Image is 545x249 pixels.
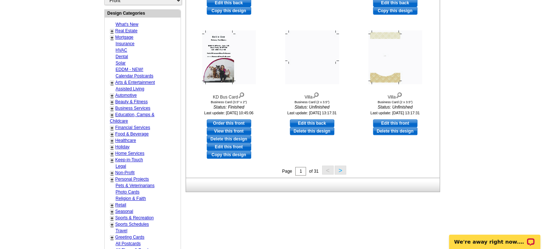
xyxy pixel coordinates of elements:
a: Legal [116,164,126,169]
a: Sports Schedules [115,222,149,227]
div: Business Card (2 x 3.5") [356,100,435,104]
a: Holiday [115,144,130,149]
a: + [111,151,114,157]
a: HVAC [116,48,127,53]
a: Mortgage [115,35,134,40]
a: + [111,93,114,99]
a: + [111,106,114,111]
a: Home Services [115,151,144,156]
a: + [111,125,114,131]
a: Healthcare [115,138,136,143]
div: KD Bus Card [190,91,268,100]
a: Automotive [115,93,137,98]
a: Delete this design [207,135,251,143]
a: Beauty & Fitness [115,99,148,104]
div: Villa [356,91,435,100]
a: Seasonal [115,209,133,214]
small: Last update: [DATE] 13:17:31 [287,111,337,115]
span: Page [282,169,292,174]
a: + [111,157,114,163]
a: Copy this design [373,7,417,15]
a: + [111,28,114,34]
a: Calendar Postcards [116,73,153,78]
a: All Postcards [116,241,141,246]
iframe: LiveChat chat widget [444,226,545,249]
img: Villa [368,30,422,84]
a: + [111,35,114,40]
div: Villa [273,91,352,100]
img: Villa [285,30,339,84]
div: Business Card (3.5" x 2") [190,100,268,104]
a: + [111,235,114,240]
a: + [111,99,114,105]
a: Religion & Faith [116,196,146,201]
a: Delete this design [373,127,417,135]
img: KD Bus Card [202,30,256,84]
img: view design details [238,91,245,99]
a: Keep-in-Touch [115,157,143,162]
a: View this front [207,127,251,135]
a: Delete this design [290,127,334,135]
small: Last update: [DATE] 10:45:06 [204,111,254,115]
a: + [111,222,114,228]
a: Personal Projects [115,177,149,182]
a: What's New [116,22,139,27]
a: use this design [290,119,334,127]
div: Business Card (2 x 3.5") [273,100,352,104]
a: + [111,215,114,221]
a: Photo Cards [116,190,140,195]
a: Assisted Living [116,86,144,91]
a: Insurance [116,41,135,46]
a: use this design [373,119,417,127]
a: + [111,170,114,176]
a: edit this design [207,143,251,151]
a: Dental [116,54,128,59]
a: EDDM - NEW! [116,67,143,72]
i: Status: Unfinished [356,104,435,110]
a: Arts & Entertainment [115,80,155,85]
a: Financial Services [115,125,150,130]
i: Status: Unfinished [273,104,352,110]
a: Pets & Veterinarians [116,183,155,188]
a: + [111,177,114,182]
div: Design Categories [105,10,181,16]
a: + [111,209,114,215]
a: use this design [207,119,251,127]
a: Business Services [115,106,150,111]
a: Solar [116,61,126,66]
a: Real Estate [115,28,138,33]
img: view design details [312,91,319,99]
a: + [111,138,114,144]
img: view design details [396,91,402,99]
a: Non-Profit [115,170,135,175]
a: Copy this design [207,7,251,15]
a: + [111,202,114,208]
a: + [111,112,114,118]
a: Greeting Cards [115,235,144,240]
a: Food & Beverage [115,131,149,137]
button: < [322,166,334,174]
button: > [335,166,346,174]
a: Sports & Recreation [115,215,154,220]
a: Education, Camps & Childcare [110,112,154,124]
i: Status: Finished [190,104,268,110]
a: + [111,80,114,86]
a: Copy this design [207,151,251,159]
a: + [111,131,114,137]
a: + [111,144,114,150]
a: Retail [115,202,126,207]
a: Travel [116,228,128,233]
span: of 31 [309,169,319,174]
small: Last update: [DATE] 13:17:31 [370,111,420,115]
